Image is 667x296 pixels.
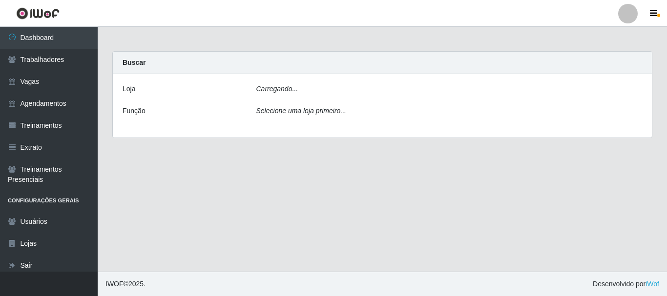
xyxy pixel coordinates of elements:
a: iWof [646,280,659,288]
i: Carregando... [256,85,298,93]
label: Função [123,106,146,116]
span: Desenvolvido por [593,279,659,289]
i: Selecione uma loja primeiro... [256,107,346,115]
strong: Buscar [123,59,146,66]
img: CoreUI Logo [16,7,60,20]
span: IWOF [105,280,124,288]
label: Loja [123,84,135,94]
span: © 2025 . [105,279,146,289]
